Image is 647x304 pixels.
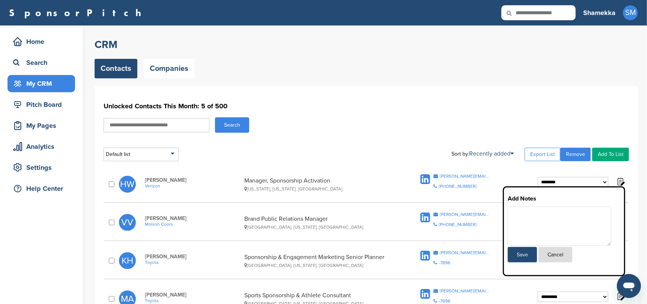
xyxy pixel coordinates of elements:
a: My Pages [8,117,75,134]
span: VV [119,214,136,231]
div: [PHONE_NUMBER] [439,222,477,227]
div: [PERSON_NAME][EMAIL_ADDRESS][PERSON_NAME][DOMAIN_NAME] [440,212,490,217]
span: HW [119,176,136,193]
a: Toyota [145,298,241,303]
img: Notes [616,292,625,301]
span: KH [119,252,136,269]
div: -7896 [439,261,450,265]
button: Cancel [539,247,572,262]
a: Remove [560,148,591,161]
div: Pitch Board [11,98,75,111]
div: Manager, Sponsorship Activation [245,177,395,192]
div: Home [11,35,75,48]
a: Molson Coors [145,222,241,227]
a: Help Center [8,180,75,197]
div: [GEOGRAPHIC_DATA], [US_STATE], [GEOGRAPHIC_DATA] [245,225,395,230]
button: Search [215,117,249,133]
div: Sponsorship & Engagement Marketing Senior Planner [245,253,395,268]
a: Export List [525,148,560,161]
h3: Add Notes [508,194,620,203]
div: [PERSON_NAME][EMAIL_ADDRESS][PERSON_NAME][DOMAIN_NAME] [440,174,490,178]
div: [PERSON_NAME][EMAIL_ADDRESS][PERSON_NAME][DOMAIN_NAME] [440,250,490,255]
a: Settings [8,159,75,176]
a: Contacts [95,59,137,78]
div: [PERSON_NAME][EMAIL_ADDRESS][PERSON_NAME][DOMAIN_NAME] [440,289,490,293]
div: My CRM [11,77,75,90]
a: Companies [144,59,194,78]
span: SM [623,5,638,20]
div: Default list [104,148,179,161]
button: Save [508,247,537,262]
div: Analytics [11,140,75,153]
div: Settings [11,161,75,174]
span: [PERSON_NAME] [145,177,241,183]
a: Verizon [145,183,241,189]
a: Analytics [8,138,75,155]
h3: Shamekka [583,7,615,18]
div: [PHONE_NUMBER] [439,184,477,189]
div: Brand Public Relations Manager [245,215,395,230]
div: [GEOGRAPHIC_DATA], [US_STATE], [GEOGRAPHIC_DATA] [245,263,395,268]
a: Search [8,54,75,71]
h1: Unlocked Contacts This Month: 5 of 500 [104,99,629,113]
span: [PERSON_NAME] [145,215,241,222]
a: Add To List [592,148,629,161]
iframe: Button to launch messaging window [617,274,641,298]
a: My CRM [8,75,75,92]
div: Search [11,56,75,69]
a: Pitch Board [8,96,75,113]
div: [US_STATE], [US_STATE], [GEOGRAPHIC_DATA] [245,186,395,192]
div: Sort by: [451,151,514,157]
div: -7896 [439,299,450,303]
img: Notes [616,177,625,186]
a: Recently added [469,150,514,157]
div: Help Center [11,182,75,195]
h2: CRM [95,38,638,51]
span: [PERSON_NAME] [145,253,241,260]
a: Shamekka [583,4,615,21]
span: [PERSON_NAME] [145,292,241,298]
a: Toyota [145,260,241,265]
a: Home [8,33,75,50]
div: My Pages [11,119,75,132]
a: SponsorPitch [9,8,146,18]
